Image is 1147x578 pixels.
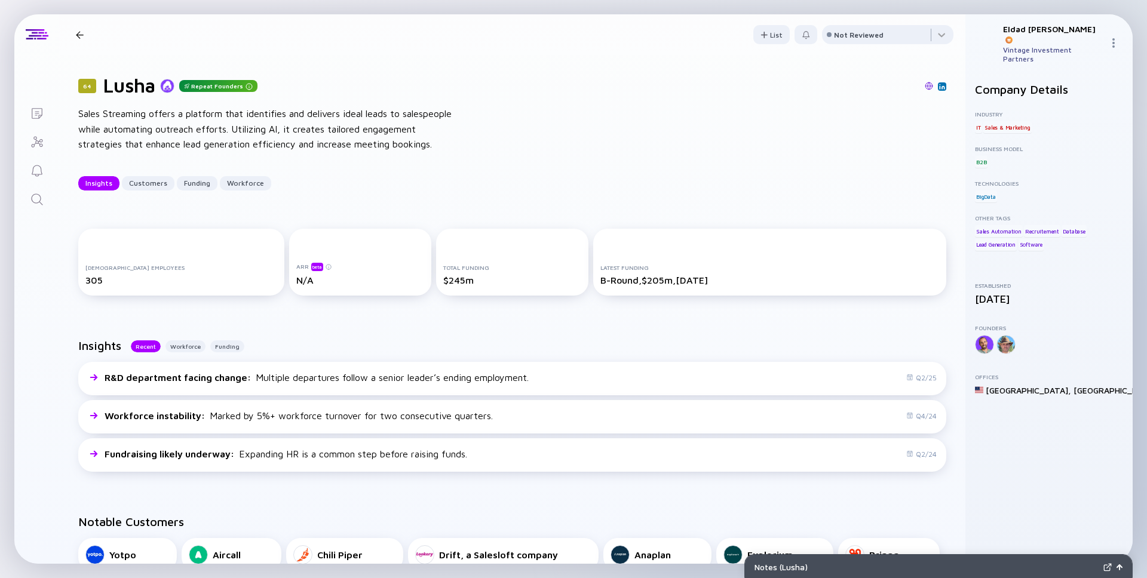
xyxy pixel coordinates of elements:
h1: Lusha [103,74,155,97]
div: Not Reviewed [834,30,884,39]
div: List [753,26,790,44]
img: Menu [1109,38,1118,48]
div: [GEOGRAPHIC_DATA] , [986,385,1071,395]
button: Insights [78,176,119,190]
div: Database [1062,225,1086,237]
a: Aircall [182,538,281,571]
img: Open Notes [1117,564,1123,570]
div: beta [311,263,323,271]
button: Recent [131,340,161,352]
img: Expand Notes [1103,563,1112,571]
div: Eldad [PERSON_NAME] [1003,24,1104,44]
div: Q4/24 [906,411,937,420]
div: $245m [443,275,582,285]
div: Established [975,282,1123,289]
a: Investor Map [14,127,59,155]
div: Multiple departures follow a senior leader’s ending employment. [105,372,529,383]
div: [DATE] [975,293,1123,305]
div: Other Tags [975,214,1123,222]
div: Marked by 5%+ workforce turnover for two consecutive quarters. [105,410,493,421]
div: Recruitement [1024,225,1060,237]
a: Bringg [838,538,940,571]
div: Notes ( Lusha ) [755,562,1099,572]
div: Technologies [975,180,1123,187]
div: Sales & Marketing [983,121,1032,133]
div: Repeat Founders [179,80,257,92]
div: Drift, a Salesloft company [439,549,558,560]
div: Explorium [747,549,793,560]
div: Anaplan [634,549,671,560]
div: [DEMOGRAPHIC_DATA] Employees [85,264,277,271]
div: Q2/25 [906,373,937,382]
div: Latest Funding [600,264,939,271]
div: Workforce [220,174,271,192]
img: Lusha Linkedin Page [939,84,945,90]
div: Insights [78,174,119,192]
div: Sales Automation [975,225,1023,237]
div: Bringg [869,549,899,560]
div: B2B [975,156,987,168]
h2: Insights [78,339,121,352]
div: BigData [975,190,997,202]
div: Industry [975,110,1123,118]
a: Drift, a Salesloft company [408,538,599,571]
a: Search [14,184,59,213]
div: Q2/24 [906,450,937,459]
div: ARR [296,262,424,271]
div: Total Funding [443,264,582,271]
button: Workforce [165,340,206,352]
div: Aircall [213,549,241,560]
div: IT [975,121,982,133]
img: United States Flag [975,386,983,394]
img: Eldad Profile Picture [975,32,998,56]
button: Workforce [220,176,271,190]
a: Yotpo [78,538,177,571]
a: Chili Piper [286,538,403,571]
img: Lusha Website [925,82,933,90]
h2: Company Details [975,82,1123,96]
div: Software [1019,239,1044,251]
button: Funding [210,340,244,352]
a: Lists [14,98,59,127]
div: 305 [85,275,277,285]
div: Chili Piper [317,549,363,560]
div: N/A [296,275,424,285]
button: Funding [177,176,217,190]
div: Lead Generation [975,239,1017,251]
a: Explorium [716,538,833,571]
div: Founders [975,324,1123,331]
a: Anaplan [603,538,711,571]
button: List [753,25,790,44]
h2: Notable Customers [78,515,946,528]
div: Customers [122,174,174,192]
button: Customers [122,176,174,190]
span: Workforce instability : [105,410,207,421]
div: Sales Streaming offers a platform that identifies and delivers ideal leads to salespeople while a... [78,106,461,152]
div: B-Round, $205m, [DATE] [600,275,939,285]
div: Business Model [975,145,1123,152]
div: Expanding HR is a common step before raising funds. [105,448,467,459]
div: Vintage Investment Partners [1003,45,1104,63]
div: Yotpo [109,549,136,560]
div: 64 [78,79,96,93]
span: R&D department facing change : [105,372,253,383]
div: Offices [975,373,1123,380]
div: Funding [177,174,217,192]
a: Reminders [14,155,59,184]
span: Fundraising likely underway : [105,448,237,459]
